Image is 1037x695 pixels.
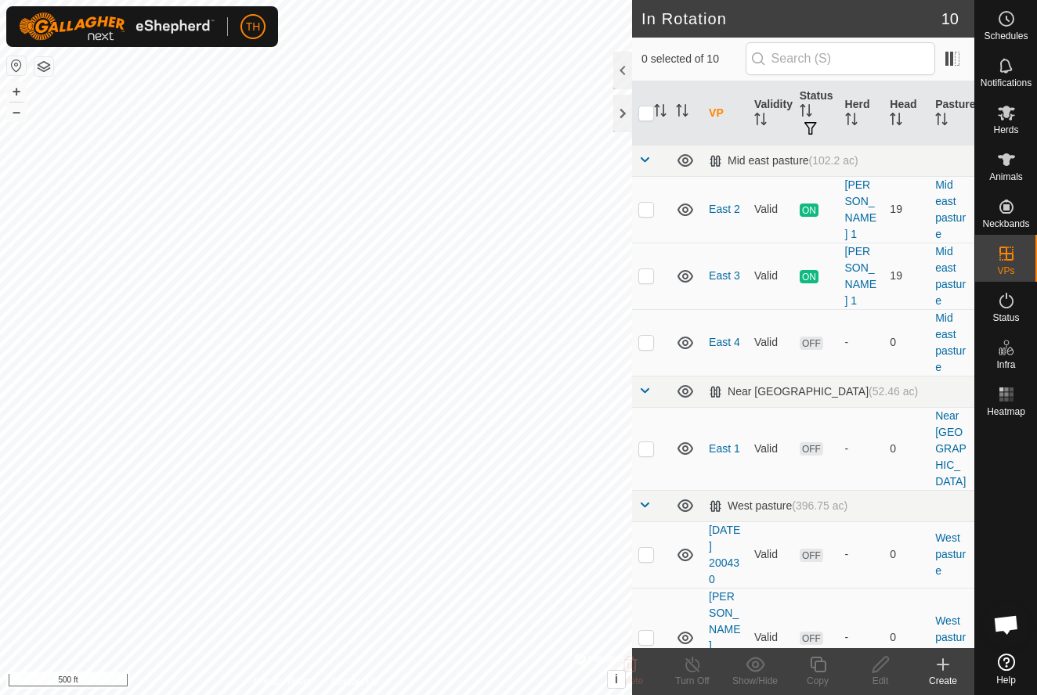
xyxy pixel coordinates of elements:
[845,629,878,646] div: -
[709,203,740,215] a: East 2
[941,7,959,31] span: 10
[800,106,812,119] p-sorticon: Activate to sort
[883,81,929,146] th: Head
[992,313,1019,322] span: Status
[641,9,941,28] h2: In Rotation
[793,81,839,146] th: Status
[883,407,929,490] td: 0
[984,31,1028,41] span: Schedules
[883,521,929,588] td: 0
[661,674,724,688] div: Turn Off
[709,336,740,348] a: East 4
[996,675,1016,685] span: Help
[255,675,313,689] a: Privacy Policy
[883,588,929,687] td: 0
[989,172,1023,182] span: Animals
[748,521,793,588] td: Valid
[800,270,818,283] span: ON
[800,442,823,456] span: OFF
[935,311,966,373] a: Mid east pasture
[7,103,26,121] button: –
[754,115,767,128] p-sorticon: Activate to sort
[748,176,793,243] td: Valid
[800,337,823,350] span: OFF
[703,81,748,146] th: VP
[935,115,948,128] p-sorticon: Activate to sort
[935,531,966,577] a: West pasture
[709,154,858,167] div: Mid east pasture
[615,672,618,686] span: i
[997,266,1014,275] span: VPs
[983,601,1030,648] div: Open chat
[19,13,215,41] img: Gallagher Logo
[996,360,1015,369] span: Infra
[993,125,1018,135] span: Herds
[845,115,858,128] p-sorticon: Activate to sort
[935,178,966,240] a: Mid east pasture
[746,42,935,75] input: Search (S)
[987,407,1025,416] span: Heatmap
[748,81,793,146] th: Validity
[709,269,740,282] a: East 3
[845,177,878,243] div: [PERSON_NAME] 1
[883,309,929,376] td: 0
[982,219,1029,229] span: Neckbands
[975,647,1037,691] a: Help
[7,56,26,75] button: Reset Map
[839,81,884,146] th: Herd
[608,671,625,688] button: i
[709,499,847,513] div: West pasture
[676,106,688,119] p-sorticon: Activate to sort
[709,442,740,455] a: East 1
[845,546,878,563] div: -
[748,588,793,687] td: Valid
[809,154,858,167] span: (102.2 ac)
[912,674,974,688] div: Create
[800,632,823,645] span: OFF
[786,674,849,688] div: Copy
[800,203,818,217] span: ON
[845,334,878,351] div: -
[7,82,26,101] button: +
[929,81,974,146] th: Pasture
[890,115,902,128] p-sorticon: Activate to sort
[748,407,793,490] td: Valid
[981,78,1032,88] span: Notifications
[935,409,967,488] a: Near [GEOGRAPHIC_DATA]
[935,614,966,660] a: West pasture
[849,674,912,688] div: Edit
[641,51,746,67] span: 0 selected of 10
[845,243,878,309] div: [PERSON_NAME] 1
[709,385,918,398] div: Near [GEOGRAPHIC_DATA]
[845,441,878,457] div: -
[748,243,793,309] td: Valid
[748,309,793,376] td: Valid
[34,57,53,76] button: Map Layers
[800,549,823,562] span: OFF
[869,385,918,398] span: (52.46 ac)
[246,19,261,35] span: TH
[709,590,740,685] a: [PERSON_NAME] exclusion
[654,106,667,119] p-sorticon: Activate to sort
[883,243,929,309] td: 19
[792,499,847,512] span: (396.75 ac)
[709,524,740,585] a: [DATE] 200430
[883,176,929,243] td: 19
[331,675,378,689] a: Contact Us
[724,674,786,688] div: Show/Hide
[935,245,966,307] a: Mid east pasture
